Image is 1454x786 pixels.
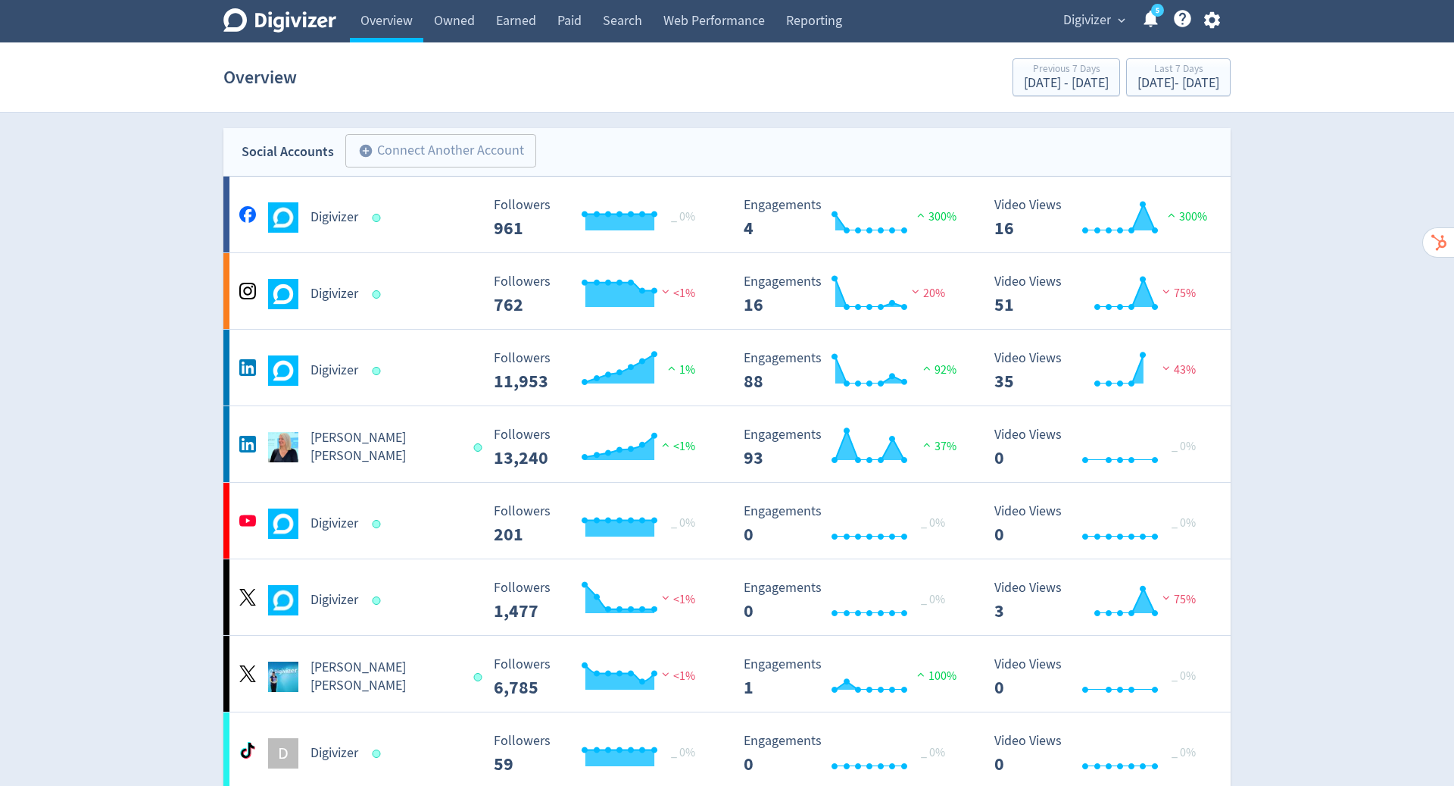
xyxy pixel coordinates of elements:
div: Previous 7 Days [1024,64,1109,77]
span: 92% [919,362,956,377]
span: 300% [913,209,956,224]
div: Social Accounts [242,141,334,163]
span: add_circle [358,143,373,158]
img: Digivizer undefined [268,355,298,386]
img: positive-performance.svg [913,209,928,221]
text: 5 [1156,5,1159,16]
img: Digivizer undefined [268,279,298,309]
h5: Digivizer [310,744,358,763]
span: _ 0% [921,745,945,760]
span: _ 0% [671,745,695,760]
img: positive-performance.svg [1164,209,1179,221]
svg: Engagements 0 [736,581,963,621]
span: Data last synced: 9 Oct 2025, 4:02am (AEDT) [373,597,385,605]
span: _ 0% [1172,439,1196,454]
span: 43% [1159,362,1196,377]
svg: Engagements 4 [736,198,963,238]
div: Last 7 Days [1137,64,1219,77]
h5: Digivizer [310,362,358,380]
span: _ 0% [1172,515,1196,531]
span: _ 0% [921,592,945,607]
img: negative-performance.svg [1159,362,1174,374]
span: Digivizer [1063,8,1111,33]
span: Data last synced: 8 Oct 2025, 4:02pm (AEDT) [473,443,486,452]
h1: Overview [223,53,297,102]
h5: Digivizer [310,515,358,533]
svg: Engagements 16 [736,274,963,315]
span: <1% [658,592,695,607]
img: Emma Lo Russo undefined [268,432,298,462]
a: Digivizer undefinedDigivizer Followers 961 Followers 961 _ 0% Engagements 4 Engagements 4 300% Vi... [223,177,1231,252]
img: negative-performance.svg [1159,592,1174,603]
span: 75% [1159,286,1196,301]
a: Emma Lo Russo undefined[PERSON_NAME] [PERSON_NAME] Followers 6,785 Followers 6,785 <1% Engagement... [223,636,1231,712]
img: negative-performance.svg [658,286,673,297]
img: Digivizer undefined [268,509,298,539]
span: Data last synced: 9 Oct 2025, 12:02am (AEDT) [373,290,385,299]
span: 100% [913,669,956,684]
svg: Followers 11,953 [486,351,713,391]
span: 20% [908,286,945,301]
h5: [PERSON_NAME] [PERSON_NAME] [310,659,460,695]
svg: Engagements 93 [736,427,963,468]
img: positive-performance.svg [664,362,679,374]
h5: Digivizer [310,285,358,303]
button: Previous 7 Days[DATE] - [DATE] [1012,58,1120,96]
a: Digivizer undefinedDigivizer Followers 762 Followers 762 <1% Engagements 16 Engagements 16 20% Vi... [223,253,1231,329]
span: <1% [658,439,695,454]
svg: Video Views 35 [987,351,1214,391]
svg: Engagements 88 [736,351,963,391]
img: negative-performance.svg [658,669,673,680]
img: Digivizer undefined [268,585,298,615]
div: [DATE] - [DATE] [1024,77,1109,90]
button: Connect Another Account [345,134,536,168]
span: 75% [1159,592,1196,607]
span: Data last synced: 8 Oct 2025, 11:02pm (AEDT) [373,750,385,758]
a: Emma Lo Russo undefined[PERSON_NAME] [PERSON_NAME] Followers 13,240 Followers 13,240 <1% Engageme... [223,406,1231,482]
h5: [PERSON_NAME] [PERSON_NAME] [310,429,460,465]
span: _ 0% [671,515,695,531]
svg: Engagements 0 [736,734,963,774]
img: negative-performance.svg [908,286,923,297]
img: positive-performance.svg [919,439,934,450]
svg: Followers 13,240 [486,427,713,468]
a: 5 [1151,4,1164,17]
svg: Engagements 1 [736,657,963,697]
div: D [268,738,298,769]
img: negative-performance.svg [1159,286,1174,297]
a: Connect Another Account [334,136,536,168]
img: positive-performance.svg [658,439,673,450]
svg: Video Views 0 [987,657,1214,697]
a: Digivizer undefinedDigivizer Followers 11,953 Followers 11,953 1% Engagements 88 Engagements 88 9... [223,330,1231,406]
img: Digivizer undefined [268,202,298,233]
svg: Followers 1,477 [486,581,713,621]
span: 37% [919,439,956,454]
span: expand_more [1115,14,1128,27]
span: 300% [1164,209,1207,224]
a: Digivizer undefinedDigivizer Followers 1,477 Followers 1,477 <1% Engagements 0 Engagements 0 _ 0%... [223,559,1231,635]
span: Data last synced: 8 Oct 2025, 11:02pm (AEDT) [473,673,486,681]
svg: Video Views 51 [987,274,1214,315]
span: Data last synced: 9 Oct 2025, 12:02am (AEDT) [373,367,385,375]
h5: Digivizer [310,208,358,227]
span: 1% [664,362,695,377]
svg: Video Views 3 [987,581,1214,621]
span: _ 0% [921,515,945,531]
svg: Video Views 0 [987,427,1214,468]
svg: Video Views 0 [987,734,1214,774]
svg: Video Views 0 [987,504,1214,544]
button: Digivizer [1058,8,1129,33]
img: positive-performance.svg [919,362,934,374]
img: positive-performance.svg [913,669,928,680]
svg: Followers 762 [486,274,713,315]
svg: Followers 961 [486,198,713,238]
svg: Engagements 0 [736,504,963,544]
img: Emma Lo Russo undefined [268,662,298,692]
a: Digivizer undefinedDigivizer Followers 201 Followers 201 _ 0% Engagements 0 Engagements 0 _ 0% Vi... [223,483,1231,559]
svg: Followers 59 [486,734,713,774]
button: Last 7 Days[DATE]- [DATE] [1126,58,1231,96]
span: <1% [658,286,695,301]
span: Data last synced: 8 Oct 2025, 6:02pm (AEDT) [373,520,385,528]
span: _ 0% [671,209,695,224]
span: _ 0% [1172,745,1196,760]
